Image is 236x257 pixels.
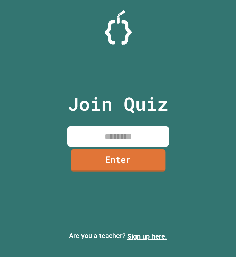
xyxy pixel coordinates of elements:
[127,232,167,240] a: Sign up here.
[68,90,168,118] p: Join Quiz
[71,149,165,172] a: Enter
[207,230,229,250] iframe: chat widget
[105,10,132,45] img: Logo.svg
[180,200,229,229] iframe: chat widget
[5,230,231,241] p: Are you a teacher?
